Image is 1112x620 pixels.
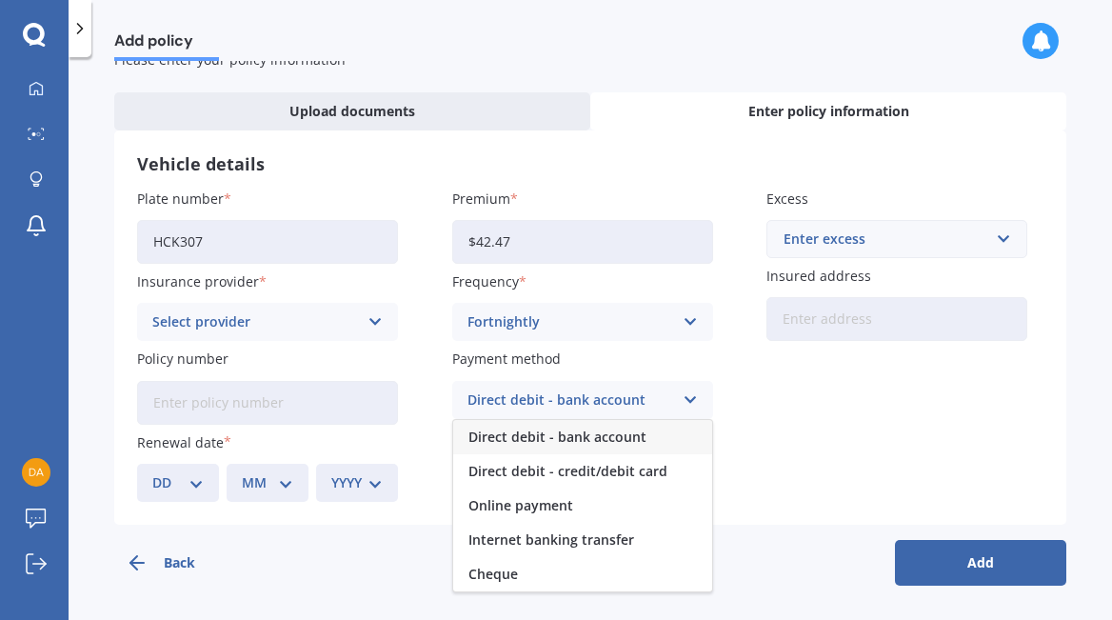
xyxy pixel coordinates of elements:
span: Online payment [468,499,573,512]
input: Enter amount [452,220,713,264]
span: Insured address [766,267,871,285]
div: Select provider [152,311,358,332]
button: Back [114,540,286,586]
img: 889ee90fccc6473746cc45697144d655 [22,458,50,487]
div: Enter excess [784,229,987,250]
input: Enter policy number [137,381,398,425]
span: Frequency [452,272,519,290]
h3: Vehicle details [137,153,1043,175]
span: Internet banking transfer [468,533,634,547]
span: Direct debit - bank account [468,430,646,444]
span: Direct debit - credit/debit card [468,465,667,478]
div: Fortnightly [467,311,673,332]
span: Payment method [452,350,561,369]
span: Cheque [468,568,518,581]
span: Enter policy information [748,102,909,121]
span: Add policy [114,31,219,57]
span: Renewal date [137,433,224,451]
span: Excess [766,190,808,208]
button: Add [895,540,1066,586]
span: Policy number [137,350,228,369]
input: Enter plate number [137,220,398,264]
span: Premium [452,190,510,208]
span: Insurance provider [137,272,259,290]
span: Plate number [137,190,224,208]
div: Direct debit - bank account [467,390,673,410]
span: Upload documents [289,102,415,121]
input: Enter address [766,297,1027,341]
span: Please enter your policy information [114,50,346,69]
